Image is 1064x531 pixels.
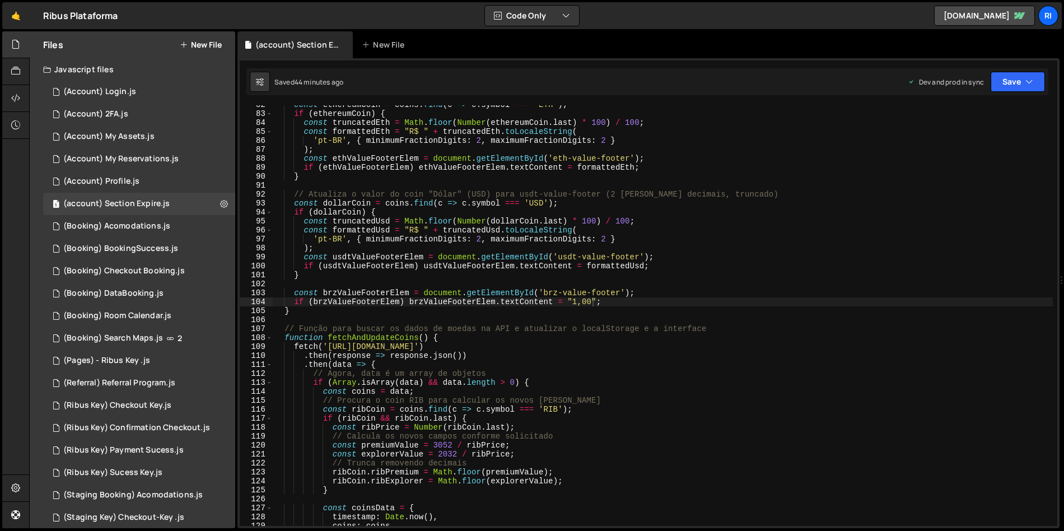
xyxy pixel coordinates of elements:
[908,77,984,87] div: Dev and prod in sync
[240,145,273,154] div: 87
[53,201,59,209] span: 1
[240,441,273,450] div: 120
[934,6,1035,26] a: [DOMAIN_NAME]
[240,271,273,280] div: 101
[63,244,178,254] div: (Booking) BookingSuccess.js
[240,208,273,217] div: 94
[63,109,128,119] div: (Account) 2FA.js
[240,315,273,324] div: 106
[63,468,162,478] div: (Ribus Key) Sucess Key.js
[991,72,1045,92] button: Save
[63,87,136,97] div: (Account) Login.js
[43,327,235,350] div: 10926/34375.js
[63,356,150,366] div: (Pages) - Ribus Key .js
[240,504,273,513] div: 127
[63,333,163,343] div: (Booking) Search Maps.js
[240,235,273,244] div: 97
[240,306,273,315] div: 105
[240,136,273,145] div: 86
[240,521,273,530] div: 129
[240,217,273,226] div: 95
[240,387,273,396] div: 114
[240,477,273,486] div: 124
[43,103,235,125] div: 10926/28052.js
[240,351,273,360] div: 110
[240,459,273,468] div: 122
[43,372,235,394] div: 10926/28795.js
[43,215,235,237] div: 10926/29313.js
[43,350,235,372] div: 10926/32086.js
[43,148,235,170] div: 10926/31161.js
[240,333,273,342] div: 108
[240,226,273,235] div: 96
[240,118,273,127] div: 84
[63,266,185,276] div: (Booking) Checkout Booking.js
[240,369,273,378] div: 112
[63,423,210,433] div: (Ribus Key) Confirmation Checkout.js
[295,77,343,87] div: 44 minutes ago
[43,462,235,484] div: 10926/31380.js
[240,432,273,441] div: 119
[240,378,273,387] div: 113
[240,342,273,351] div: 109
[240,154,273,163] div: 88
[43,9,118,22] div: Ribus Plataforma
[43,506,235,529] div: 10926/31675.js
[240,396,273,405] div: 115
[43,39,63,51] h2: Files
[43,439,235,462] div: 10926/31673.js
[63,311,171,321] div: (Booking) Room Calendar.js
[43,484,235,506] div: 10926/31608.js
[63,513,184,523] div: (Staging Key) Checkout-Key .js
[63,400,171,411] div: (Ribus Key) Checkout Key.js
[240,513,273,521] div: 128
[240,190,273,199] div: 92
[43,282,235,305] div: 10926/29987.js
[240,324,273,333] div: 107
[240,253,273,262] div: 99
[255,39,339,50] div: (account) Section Expire.js
[63,378,175,388] div: (Referral) Referral Program.js
[240,486,273,495] div: 125
[240,280,273,288] div: 102
[240,360,273,369] div: 111
[63,221,170,231] div: (Booking) Acomodations.js
[240,297,273,306] div: 104
[63,176,139,187] div: (Account) Profile.js
[63,490,203,500] div: (Staging Booking) Acomodations.js
[180,40,222,49] button: New File
[43,193,235,215] div: 10926/28057.js
[178,334,182,343] span: 2
[63,132,155,142] div: (Account) My Assets.js
[362,39,409,50] div: New File
[240,423,273,432] div: 118
[43,305,235,327] div: 10926/29592.js
[240,450,273,459] div: 121
[485,6,579,26] button: Code Only
[240,163,273,172] div: 89
[63,288,164,299] div: (Booking) DataBooking.js
[240,244,273,253] div: 98
[240,495,273,504] div: 126
[43,260,235,282] div: 10926/30058.js
[240,181,273,190] div: 91
[43,125,235,148] div: 10926/31136.js
[274,77,343,87] div: Saved
[63,445,184,455] div: (Ribus Key) Payment Sucess.js
[240,109,273,118] div: 83
[1038,6,1058,26] a: Ri
[43,237,235,260] div: 10926/32928.js
[63,199,170,209] div: (account) Section Expire.js
[240,405,273,414] div: 116
[43,81,235,103] div: 10926/28046.js
[240,172,273,181] div: 90
[240,262,273,271] div: 100
[240,127,273,136] div: 85
[240,288,273,297] div: 103
[240,414,273,423] div: 117
[240,199,273,208] div: 93
[43,417,235,439] div: 10926/32944.js
[30,58,235,81] div: Javascript files
[63,154,179,164] div: (Account) My Reservations.js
